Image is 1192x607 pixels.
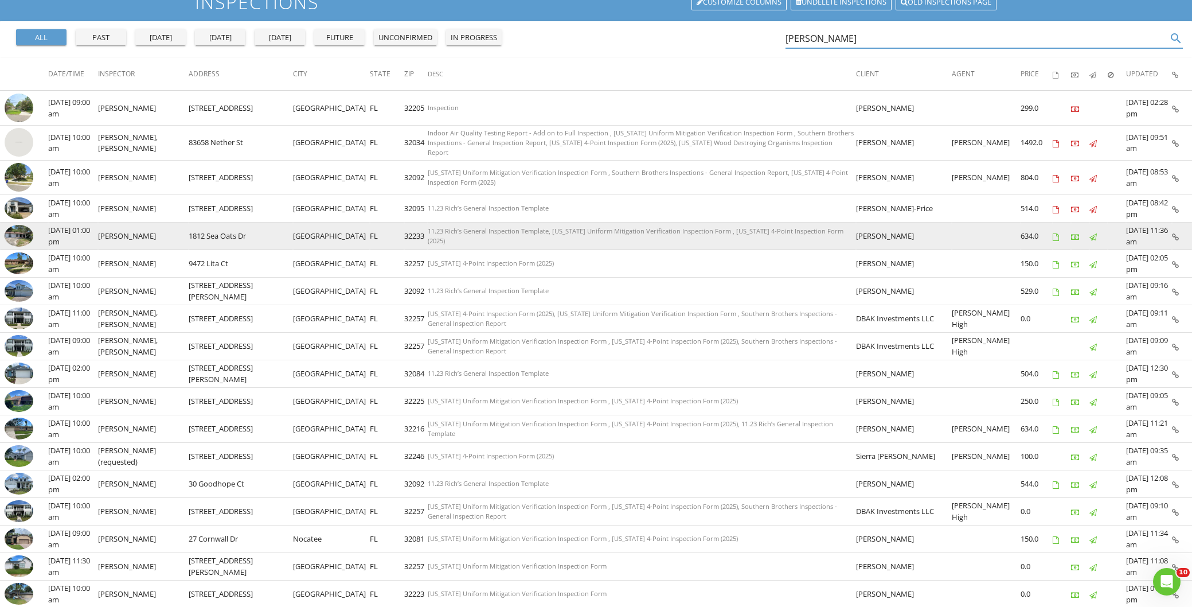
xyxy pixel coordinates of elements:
td: [STREET_ADDRESS] [189,160,293,195]
div: [DATE] [259,32,300,44]
button: past [76,29,126,45]
td: 150.0 [1021,526,1053,553]
img: streetview [5,128,33,157]
td: [DATE] 09:00 am [48,526,98,553]
td: FL [370,415,404,443]
td: 32225 [404,388,428,415]
td: [DATE] 09:05 am [1126,388,1172,415]
td: 250.0 [1021,388,1053,415]
td: [DATE] 02:28 pm [1126,91,1172,126]
td: [DATE] 10:00 am [48,278,98,305]
td: [GEOGRAPHIC_DATA] [293,223,370,250]
span: [US_STATE] Uniform Mitigation Verification Inspection Form [428,562,607,570]
div: future [319,32,360,44]
td: [STREET_ADDRESS] [189,305,293,333]
td: [PERSON_NAME], [PERSON_NAME] [98,333,189,360]
td: [GEOGRAPHIC_DATA] [293,333,370,360]
td: FL [370,498,404,526]
td: [STREET_ADDRESS] [189,415,293,443]
span: 11.23 Rich’s General Inspection Template, [US_STATE] Uniform Mitigation Verification Inspection F... [428,227,843,245]
td: [PERSON_NAME] [856,160,952,195]
td: [DATE] 10:00 am [48,195,98,223]
td: 634.0 [1021,223,1053,250]
td: 1492.0 [1021,126,1053,161]
th: Inspection Details: Not sorted. [1172,58,1192,90]
th: City: Not sorted. [293,58,370,90]
td: DBAK Investments LLC [856,498,952,526]
th: Agent: Not sorted. [952,58,1021,90]
td: [GEOGRAPHIC_DATA] [293,415,370,443]
th: Date/Time: Not sorted. [48,58,98,90]
td: [DATE] 11:00 am [48,305,98,333]
td: [STREET_ADDRESS] [189,91,293,126]
td: [DATE] 09:16 am [1126,278,1172,305]
td: FL [370,305,404,333]
span: [US_STATE] Uniform Mitigation Verification Inspection Form , [US_STATE] 4-Point Inspection Form (... [428,337,837,355]
div: past [80,32,122,44]
th: Published: Not sorted. [1089,58,1108,90]
span: 11.23 Rich’s General Inspection Template [428,479,549,488]
span: [US_STATE] 4-Point Inspection Form (2025) [428,452,554,460]
span: [US_STATE] 4-Point Inspection Form (2025) [428,259,554,267]
td: FL [370,360,404,388]
td: DBAK Investments LLC [856,305,952,333]
td: [DATE] 11:34 am [1126,526,1172,553]
span: 11.23 Rich’s General Inspection Template [428,204,549,212]
td: 32216 [404,415,428,443]
img: 9239647%2Fcover_photos%2FGDrh8YOWIDWQAusaRDIL%2Fsmall.jpg [5,363,33,384]
td: [PERSON_NAME] [98,553,189,581]
td: FL [370,223,404,250]
img: streetview [5,94,33,122]
td: [GEOGRAPHIC_DATA] [293,553,370,581]
td: FL [370,160,404,195]
td: [STREET_ADDRESS] [189,498,293,526]
span: City [293,69,307,79]
td: [PERSON_NAME] [98,195,189,223]
td: [STREET_ADDRESS][PERSON_NAME] [189,360,293,388]
td: FL [370,126,404,161]
td: FL [370,443,404,470]
img: 9239667%2Fcover_photos%2FP9kA2Bslc4CjgcPDgZfK%2Fsmall.jpg [5,252,33,274]
span: Indoor Air Quality Testing Report - Add on to Full Inspection , [US_STATE] Uniform Mitigation Ver... [428,129,854,157]
td: 100.0 [1021,443,1053,470]
td: [PERSON_NAME] [98,498,189,526]
td: Sierra [PERSON_NAME] [856,443,952,470]
span: Desc [428,69,443,78]
td: [DATE] 10:00 am [48,250,98,278]
td: 32095 [404,195,428,223]
td: [DATE] 11:36 am [1126,223,1172,250]
th: Client: Not sorted. [856,58,952,90]
button: unconfirmed [374,29,437,45]
span: [US_STATE] Uniform Mitigation Verification Inspection Form , [US_STATE] 4-Point Inspection Form (... [428,396,738,405]
td: [DATE] 02:00 pm [48,470,98,498]
button: future [314,29,365,45]
span: 10 [1177,568,1190,577]
td: 514.0 [1021,195,1053,223]
td: [STREET_ADDRESS] [189,195,293,223]
iframe: Intercom live chat [1153,568,1181,596]
th: Inspector: Not sorted. [98,58,189,90]
td: [PERSON_NAME] [856,126,952,161]
td: [DATE] 10:00 am [48,126,98,161]
td: [DATE] 09:35 am [1126,443,1172,470]
span: Client [856,69,879,79]
div: [DATE] [140,32,181,44]
td: [PERSON_NAME] [856,470,952,498]
th: Canceled: Not sorted. [1108,58,1126,90]
td: [DATE] 10:00 am [48,443,98,470]
td: [PERSON_NAME] [98,160,189,195]
td: [DATE] 09:00 am [48,91,98,126]
td: 32084 [404,360,428,388]
td: 0.0 [1021,553,1053,581]
img: 9079665%2Fcover_photos%2FJmAu5XDyAzDBpOnU6C2h%2Fsmall.jpg [5,308,33,329]
td: [DATE] 08:53 am [1126,160,1172,195]
td: [DATE] 11:30 am [48,553,98,581]
td: [GEOGRAPHIC_DATA] [293,470,370,498]
td: [GEOGRAPHIC_DATA] [293,126,370,161]
span: [US_STATE] Uniform Mitigation Verification Inspection Form , Southern Brothers Inspections - Gene... [428,168,848,186]
span: [US_STATE] Uniform Mitigation Verification Inspection Form , [US_STATE] 4-Point Inspection Form (... [428,502,837,520]
td: FL [370,91,404,126]
th: Price: Not sorted. [1021,58,1053,90]
img: 9352726%2Fcover_photos%2FCSCmWIVr32AOFVZKgkM4%2Fsmall.jpg [5,197,33,219]
td: 27 Cornwall Dr [189,526,293,553]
